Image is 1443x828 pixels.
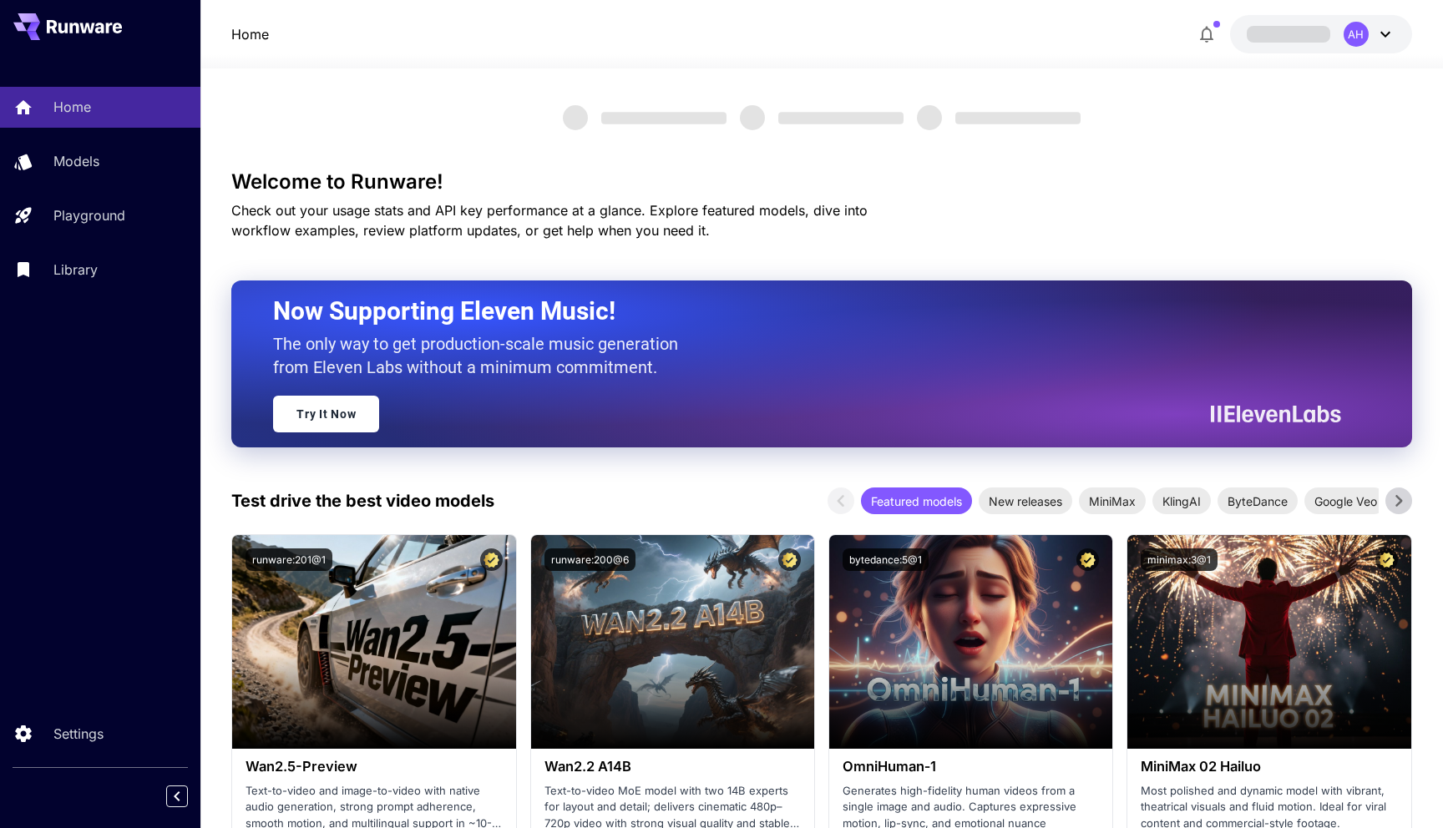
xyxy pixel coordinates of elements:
[1076,548,1099,571] button: Certified Model – Vetted for best performance and includes a commercial license.
[1152,492,1211,510] span: KlingAI
[1304,492,1387,510] span: Google Veo
[231,24,269,44] a: Home
[1344,22,1369,47] div: AH
[1304,487,1387,514] div: Google Veo
[231,170,1412,194] h3: Welcome to Runware!
[231,488,494,513] p: Test drive the best video models
[1218,492,1298,510] span: ByteDance
[232,535,515,749] img: alt
[53,205,125,225] p: Playground
[246,548,332,571] button: runware:201@1
[53,151,99,171] p: Models
[480,548,503,571] button: Certified Model – Vetted for best performance and includes a commercial license.
[843,759,1099,775] h3: OmniHuman‑1
[979,487,1072,514] div: New releases
[273,332,691,379] p: The only way to get production-scale music generation from Eleven Labs without a minimum commitment.
[1141,548,1218,571] button: minimax:3@1
[53,724,104,744] p: Settings
[843,548,929,571] button: bytedance:5@1
[1152,487,1211,514] div: KlingAI
[531,535,814,749] img: alt
[1230,15,1412,53] button: AH
[544,548,635,571] button: runware:200@6
[1218,487,1298,514] div: ByteDance
[231,202,868,239] span: Check out your usage stats and API key performance at a glance. Explore featured models, dive int...
[1127,535,1410,749] img: alt
[1141,759,1397,775] h3: MiniMax 02 Hailuo
[544,759,801,775] h3: Wan2.2 A14B
[1375,548,1398,571] button: Certified Model – Vetted for best performance and includes a commercial license.
[979,492,1072,510] span: New releases
[53,260,98,280] p: Library
[861,487,972,514] div: Featured models
[231,24,269,44] nav: breadcrumb
[273,295,1329,327] h2: Now Supporting Eleven Music!
[166,785,188,807] button: Collapse sidebar
[1079,487,1146,514] div: MiniMax
[829,535,1112,749] img: alt
[273,396,379,432] a: Try It Now
[179,781,200,811] div: Collapse sidebar
[778,548,801,571] button: Certified Model – Vetted for best performance and includes a commercial license.
[1079,492,1146,510] span: MiniMax
[246,759,502,775] h3: Wan2.5-Preview
[861,492,972,510] span: Featured models
[53,97,91,117] p: Home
